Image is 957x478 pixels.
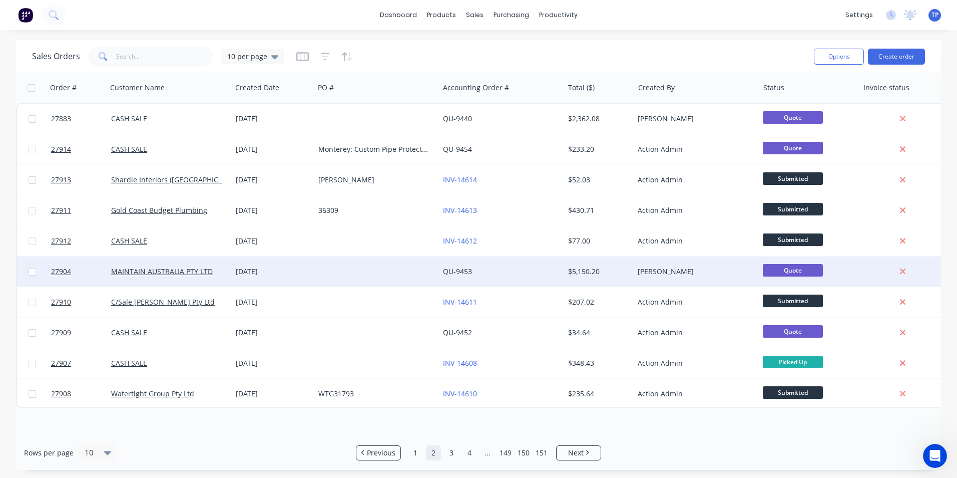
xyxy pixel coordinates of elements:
span: 27910 [51,297,71,307]
a: 27914 [51,134,111,164]
span: Quote [763,325,823,338]
img: Factory [18,8,33,23]
a: 27913 [51,165,111,195]
div: Action Admin [638,297,749,307]
span: TP [931,11,938,20]
span: 27883 [51,114,71,124]
div: [DATE] [236,236,310,246]
a: QU-9440 [443,114,472,123]
div: Created By [638,83,675,93]
a: Page 150 [516,445,531,460]
h1: Sales Orders [32,52,80,61]
div: productivity [534,8,583,23]
div: WTG31793 [318,389,429,399]
div: Customer Name [110,83,165,93]
div: [DATE] [236,267,310,277]
div: [PERSON_NAME] [318,175,429,185]
a: INV-14612 [443,236,477,246]
a: 27907 [51,348,111,378]
span: 27909 [51,328,71,338]
div: 36309 [318,205,429,215]
a: INV-14614 [443,175,477,184]
a: Jump forward [480,445,495,460]
a: Page 3 [444,445,459,460]
span: Submitted [763,203,823,215]
a: dashboard [375,8,422,23]
div: $2,362.08 [568,114,627,124]
a: Page 2 is your current page [426,445,441,460]
span: Submitted [763,295,823,307]
a: 27908 [51,379,111,409]
a: CASH SALE [111,358,147,368]
div: Monterey: Custom Pipe Protection [318,144,429,154]
div: $233.20 [568,144,627,154]
span: Submitted [763,386,823,399]
div: [DATE] [236,328,310,338]
a: CASH SALE [111,328,147,337]
span: 27908 [51,389,71,399]
button: Options [814,49,864,65]
div: $235.64 [568,389,627,399]
a: 27911 [51,195,111,225]
span: 27912 [51,236,71,246]
a: Watertight Group Pty Ltd [111,389,194,398]
div: $207.02 [568,297,627,307]
div: Invoice status [863,83,909,93]
a: INV-14608 [443,358,477,368]
div: Action Admin [638,175,749,185]
div: Total ($) [568,83,595,93]
span: 27904 [51,267,71,277]
span: Quote [763,111,823,124]
span: Next [568,448,584,458]
a: CASH SALE [111,114,147,123]
div: sales [461,8,489,23]
div: [DATE] [236,144,310,154]
div: purchasing [489,8,534,23]
div: [DATE] [236,205,310,215]
span: 27907 [51,358,71,368]
span: Submitted [763,172,823,185]
a: Page 4 [462,445,477,460]
a: C/Sale [PERSON_NAME] Pty Ltd [111,297,215,307]
div: $52.03 [568,175,627,185]
div: [DATE] [236,389,310,399]
a: QU-9454 [443,144,472,154]
a: CASH SALE [111,236,147,246]
iframe: Intercom live chat [923,444,947,468]
a: Next page [557,448,601,458]
a: Page 151 [534,445,549,460]
div: $34.64 [568,328,627,338]
div: $348.43 [568,358,627,368]
div: Action Admin [638,328,749,338]
a: 27909 [51,318,111,348]
div: [PERSON_NAME] [638,267,749,277]
div: settings [840,8,878,23]
span: Quote [763,142,823,154]
div: Action Admin [638,358,749,368]
a: INV-14611 [443,297,477,307]
div: [DATE] [236,114,310,124]
button: Create order [868,49,925,65]
a: QU-9452 [443,328,472,337]
a: Page 149 [498,445,513,460]
div: [DATE] [236,358,310,368]
div: Created Date [235,83,279,93]
a: CASH SALE [111,144,147,154]
div: $77.00 [568,236,627,246]
a: 27883 [51,104,111,134]
a: Shardie Interiors ([GEOGRAPHIC_DATA]) Pty Ltd [111,175,267,184]
div: Order # [50,83,77,93]
div: $430.71 [568,205,627,215]
span: Quote [763,264,823,277]
div: Action Admin [638,144,749,154]
div: $5,150.20 [568,267,627,277]
span: 10 per page [227,51,267,62]
div: Action Admin [638,236,749,246]
div: [DATE] [236,175,310,185]
ul: Pagination [352,445,605,460]
div: Accounting Order # [443,83,509,93]
span: Picked Up [763,356,823,368]
span: 27914 [51,144,71,154]
a: INV-14613 [443,205,477,215]
a: INV-14610 [443,389,477,398]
